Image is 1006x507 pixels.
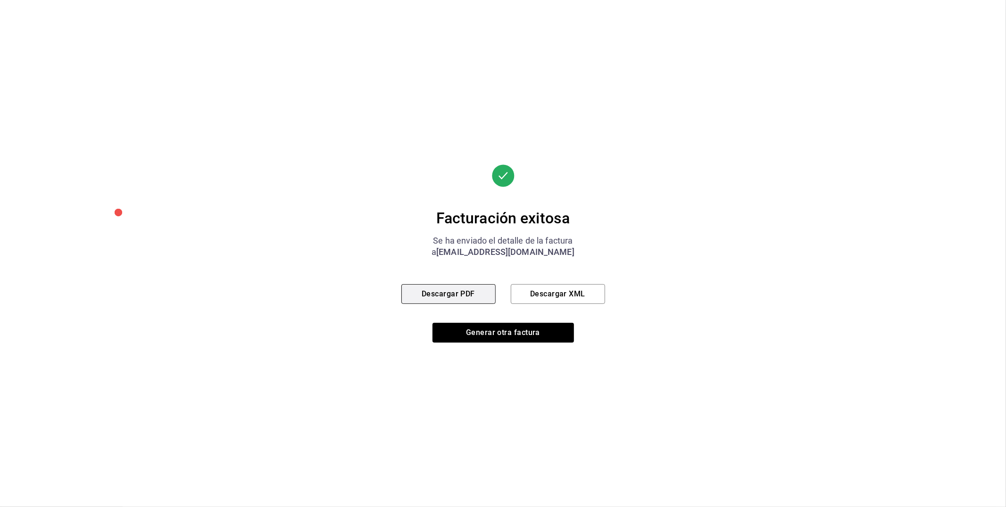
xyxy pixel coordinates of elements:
button: Descargar XML [511,284,605,304]
span: [EMAIL_ADDRESS][DOMAIN_NAME] [436,247,574,257]
button: Descargar PDF [401,284,496,304]
div: Facturación exitosa [401,209,605,228]
div: a [401,246,605,258]
div: Se ha enviado el detalle de la factura [401,235,605,246]
button: Generar otra factura [432,323,574,343]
